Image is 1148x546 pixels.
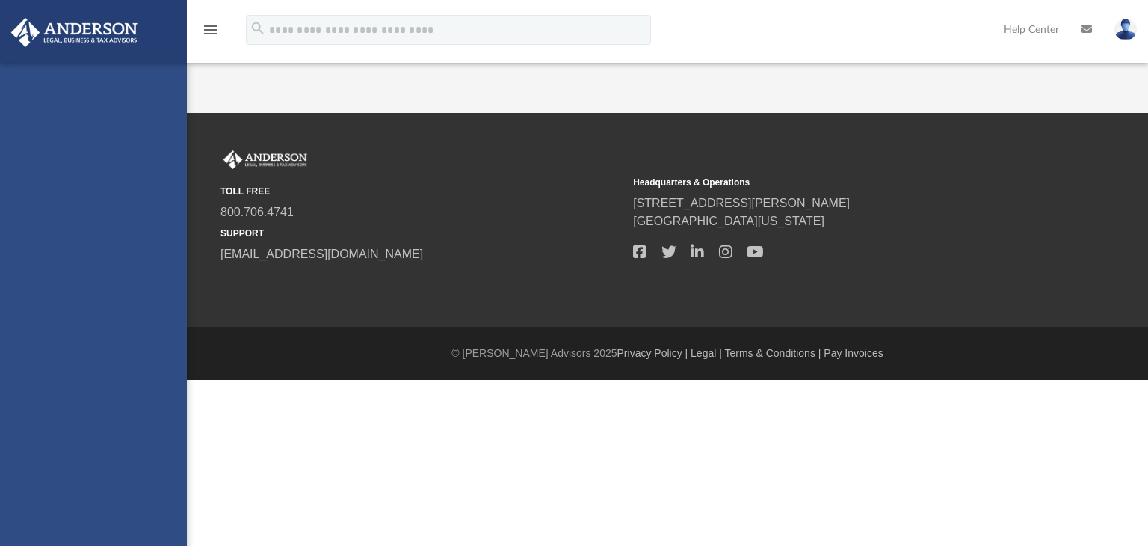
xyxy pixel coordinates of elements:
[202,28,220,39] a: menu
[633,176,1035,189] small: Headquarters & Operations
[633,215,824,227] a: [GEOGRAPHIC_DATA][US_STATE]
[220,150,310,170] img: Anderson Advisors Platinum Portal
[617,347,688,359] a: Privacy Policy |
[220,227,623,240] small: SUPPORT
[220,185,623,198] small: TOLL FREE
[220,206,294,218] a: 800.706.4741
[725,347,821,359] a: Terms & Conditions |
[250,20,266,37] i: search
[7,18,142,47] img: Anderson Advisors Platinum Portal
[202,21,220,39] i: menu
[633,197,850,209] a: [STREET_ADDRESS][PERSON_NAME]
[691,347,722,359] a: Legal |
[187,346,1148,361] div: © [PERSON_NAME] Advisors 2025
[220,248,423,260] a: [EMAIL_ADDRESS][DOMAIN_NAME]
[824,347,883,359] a: Pay Invoices
[1114,19,1137,40] img: User Pic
